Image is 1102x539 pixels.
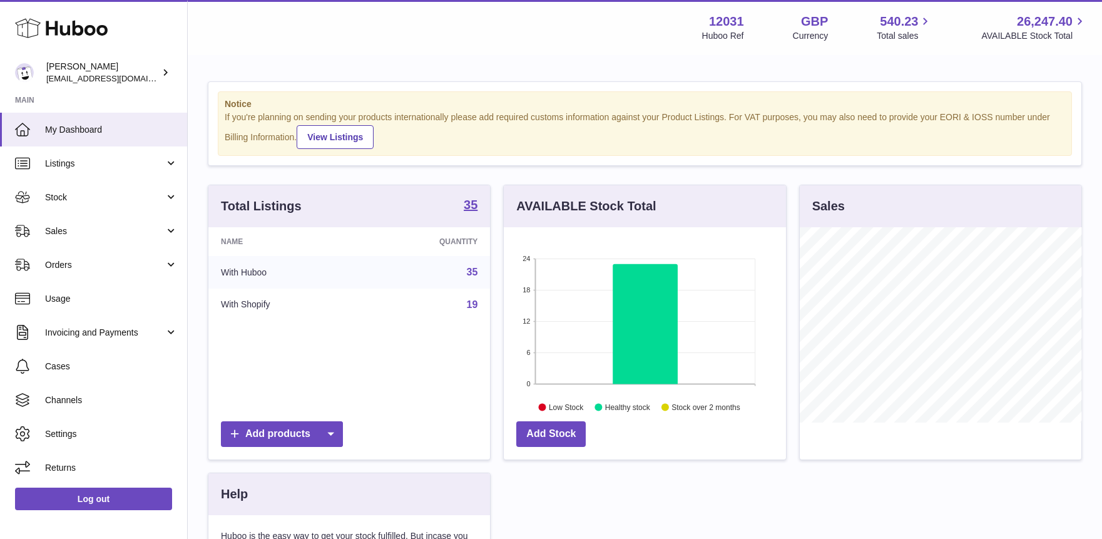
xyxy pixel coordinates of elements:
span: 540.23 [880,13,918,30]
a: 35 [464,198,477,213]
div: [PERSON_NAME] [46,61,159,85]
h3: AVAILABLE Stock Total [516,198,656,215]
span: AVAILABLE Stock Total [981,30,1087,42]
a: 19 [467,299,478,310]
span: Invoicing and Payments [45,327,165,339]
h3: Sales [812,198,845,215]
div: Currency [793,30,829,42]
span: Total sales [877,30,932,42]
span: My Dashboard [45,124,178,136]
text: Healthy stock [605,403,651,411]
span: Orders [45,259,165,271]
text: 0 [527,380,531,388]
strong: Notice [225,98,1065,110]
text: 24 [523,255,531,262]
text: 6 [527,349,531,356]
td: With Huboo [208,256,360,289]
span: Channels [45,394,178,406]
a: 26,247.40 AVAILABLE Stock Total [981,13,1087,42]
a: Add Stock [516,421,586,447]
span: Listings [45,158,165,170]
h3: Total Listings [221,198,302,215]
strong: 12031 [709,13,744,30]
a: 35 [467,267,478,277]
th: Quantity [360,227,491,256]
span: Cases [45,361,178,372]
a: Log out [15,488,172,510]
span: Usage [45,293,178,305]
a: 540.23 Total sales [877,13,932,42]
td: With Shopify [208,289,360,321]
span: Returns [45,462,178,474]
h3: Help [221,486,248,503]
strong: GBP [801,13,828,30]
a: View Listings [297,125,374,149]
span: Stock [45,192,165,203]
th: Name [208,227,360,256]
span: [EMAIL_ADDRESS][DOMAIN_NAME] [46,73,184,83]
span: Sales [45,225,165,237]
span: Settings [45,428,178,440]
div: If you're planning on sending your products internationally please add required customs informati... [225,111,1065,149]
text: 12 [523,317,531,325]
span: 26,247.40 [1017,13,1073,30]
text: Low Stock [549,403,584,411]
text: Stock over 2 months [672,403,740,411]
img: admin@makewellforyou.com [15,63,34,82]
a: Add products [221,421,343,447]
div: Huboo Ref [702,30,744,42]
text: 18 [523,286,531,294]
strong: 35 [464,198,477,211]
